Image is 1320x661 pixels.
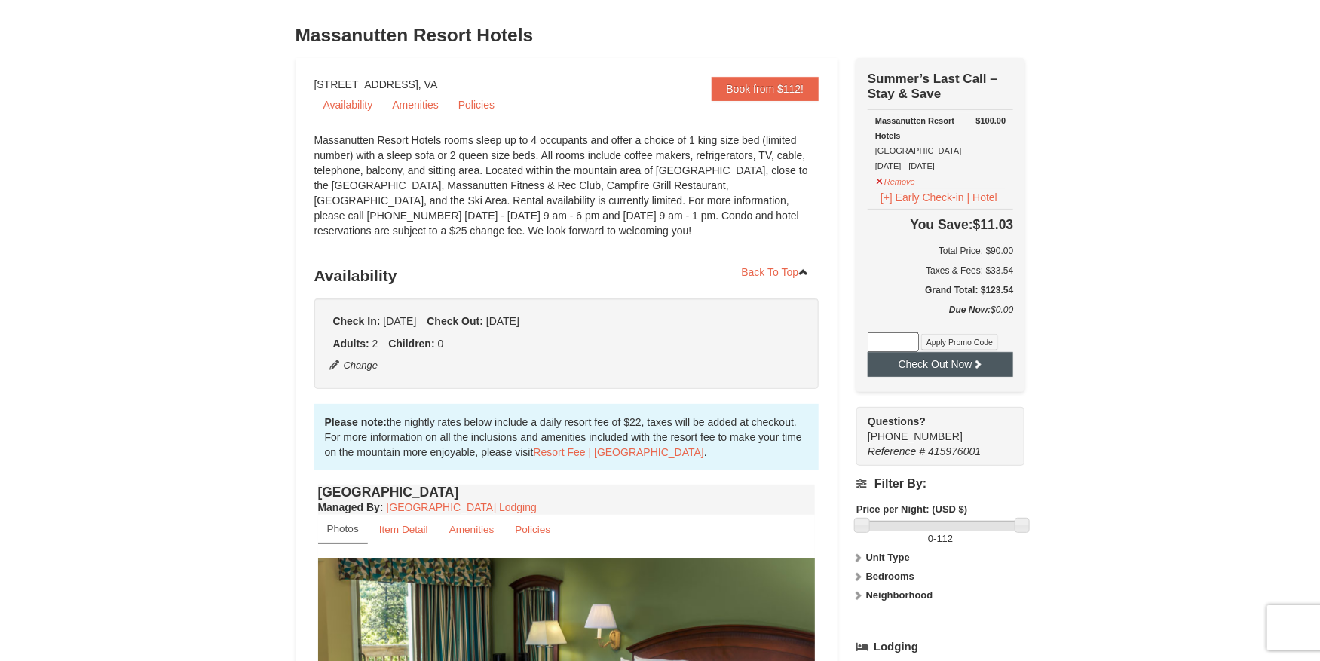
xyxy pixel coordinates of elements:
span: [DATE] [383,315,416,327]
a: Book from $112! [712,77,819,101]
span: 0 [438,338,444,350]
span: 2 [372,338,378,350]
strong: Questions? [868,415,926,427]
strong: Bedrooms [866,571,914,582]
h4: [GEOGRAPHIC_DATA] [318,485,816,500]
small: Amenities [449,524,495,535]
span: You Save: [911,217,973,232]
strong: Summer’s Last Call – Stay & Save [868,72,997,101]
div: the nightly rates below include a daily resort fee of $22, taxes will be added at checkout. For m... [314,404,819,470]
strong: Due Now: [949,304,991,315]
a: Amenities [383,93,447,116]
a: Policies [449,93,504,116]
a: Back To Top [732,261,819,283]
a: Lodging [856,633,1024,660]
button: Remove [875,170,916,189]
div: Massanutten Resort Hotels rooms sleep up to 4 occupants and offer a choice of 1 king size bed (li... [314,133,819,253]
span: 112 [937,533,954,544]
h3: Massanutten Resort Hotels [296,20,1025,50]
a: Photos [318,515,368,544]
h5: Grand Total: $123.54 [868,283,1013,298]
small: Item Detail [379,524,428,535]
a: Policies [505,515,560,544]
h6: Total Price: $90.00 [868,243,1013,259]
div: [GEOGRAPHIC_DATA] [DATE] - [DATE] [875,113,1006,173]
span: 415976001 [928,445,981,457]
div: $0.00 [868,302,1013,332]
small: Photos [327,523,359,534]
span: Managed By [318,501,380,513]
a: Resort Fee | [GEOGRAPHIC_DATA] [534,446,704,458]
strong: Massanutten Resort Hotels [875,116,954,140]
strong: : [318,501,384,513]
span: Reference # [868,445,925,457]
strong: Unit Type [866,552,910,563]
strong: Price per Night: (USD $) [856,503,967,515]
button: [+] Early Check-in | Hotel [875,189,1003,206]
strong: Check In: [333,315,381,327]
strong: Check Out: [427,315,483,327]
button: Apply Promo Code [921,334,998,350]
a: Availability [314,93,382,116]
strong: Please note: [325,416,387,428]
a: [GEOGRAPHIC_DATA] Lodging [387,501,537,513]
strong: Adults: [333,338,369,350]
button: Change [329,357,379,374]
span: [PHONE_NUMBER] [868,414,997,442]
span: 0 [928,533,933,544]
small: Policies [515,524,550,535]
h4: Filter By: [856,477,1024,491]
button: Check Out Now [868,352,1013,376]
a: Amenities [439,515,504,544]
label: - [856,531,1024,546]
h4: $11.03 [868,217,1013,232]
div: Taxes & Fees: $33.54 [868,263,1013,278]
del: $100.00 [976,116,1006,125]
strong: Neighborhood [866,589,933,601]
h3: Availability [314,261,819,291]
strong: Children: [388,338,434,350]
span: [DATE] [486,315,519,327]
a: Item Detail [369,515,438,544]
